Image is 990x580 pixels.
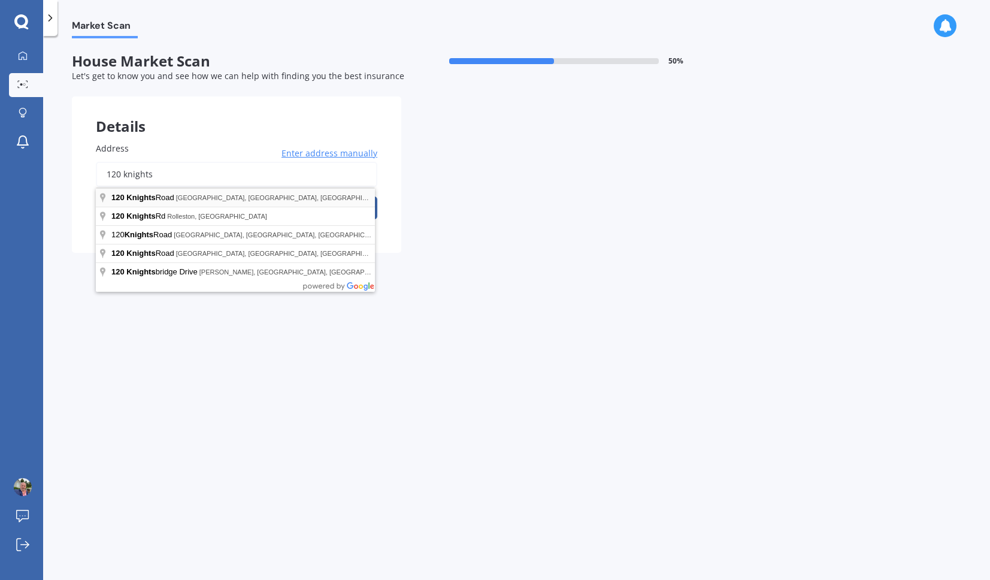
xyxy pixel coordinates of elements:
[14,478,32,496] img: ALV-UjUkDglr14nAaLFrgke1mcGpPB6_sx-DphDvsnsc5YJzXehp3aSmYUMYiN4vHsaxJrjgszKBGsttSSwH8UmRZYrA2s_bP...
[96,143,129,154] span: Address
[668,57,683,65] span: 50 %
[72,96,401,132] div: Details
[176,194,389,201] span: [GEOGRAPHIC_DATA], [GEOGRAPHIC_DATA], [GEOGRAPHIC_DATA]
[126,193,155,202] span: Knights
[111,267,199,276] span: bridge Drive
[125,230,153,239] span: Knights
[111,230,174,239] span: 120 Road
[111,267,156,276] span: 120 Knights
[111,212,167,220] span: Rd
[167,213,267,220] span: Rolleston, [GEOGRAPHIC_DATA]
[126,212,155,220] span: Knights
[111,212,125,220] span: 120
[176,250,389,257] span: [GEOGRAPHIC_DATA], [GEOGRAPHIC_DATA], [GEOGRAPHIC_DATA]
[72,70,404,81] span: Let's get to know you and see how we can help with finding you the best insurance
[111,249,156,258] span: 120 Knights
[111,193,176,202] span: Road
[111,193,125,202] span: 120
[96,162,377,187] input: Enter address
[174,231,387,238] span: [GEOGRAPHIC_DATA], [GEOGRAPHIC_DATA], [GEOGRAPHIC_DATA]
[72,20,138,36] span: Market Scan
[281,147,377,159] span: Enter address manually
[72,53,401,70] span: House Market Scan
[111,249,176,258] span: Road
[199,268,398,276] span: [PERSON_NAME], [GEOGRAPHIC_DATA], [GEOGRAPHIC_DATA]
